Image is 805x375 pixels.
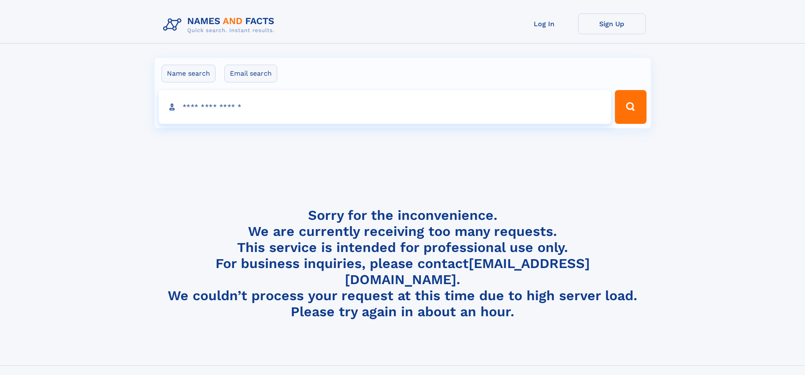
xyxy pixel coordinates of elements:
[224,65,277,82] label: Email search
[160,14,281,36] img: Logo Names and Facts
[159,90,611,124] input: search input
[615,90,646,124] button: Search Button
[160,207,646,320] h4: Sorry for the inconvenience. We are currently receiving too many requests. This service is intend...
[510,14,578,34] a: Log In
[578,14,646,34] a: Sign Up
[345,255,590,287] a: [EMAIL_ADDRESS][DOMAIN_NAME]
[161,65,216,82] label: Name search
